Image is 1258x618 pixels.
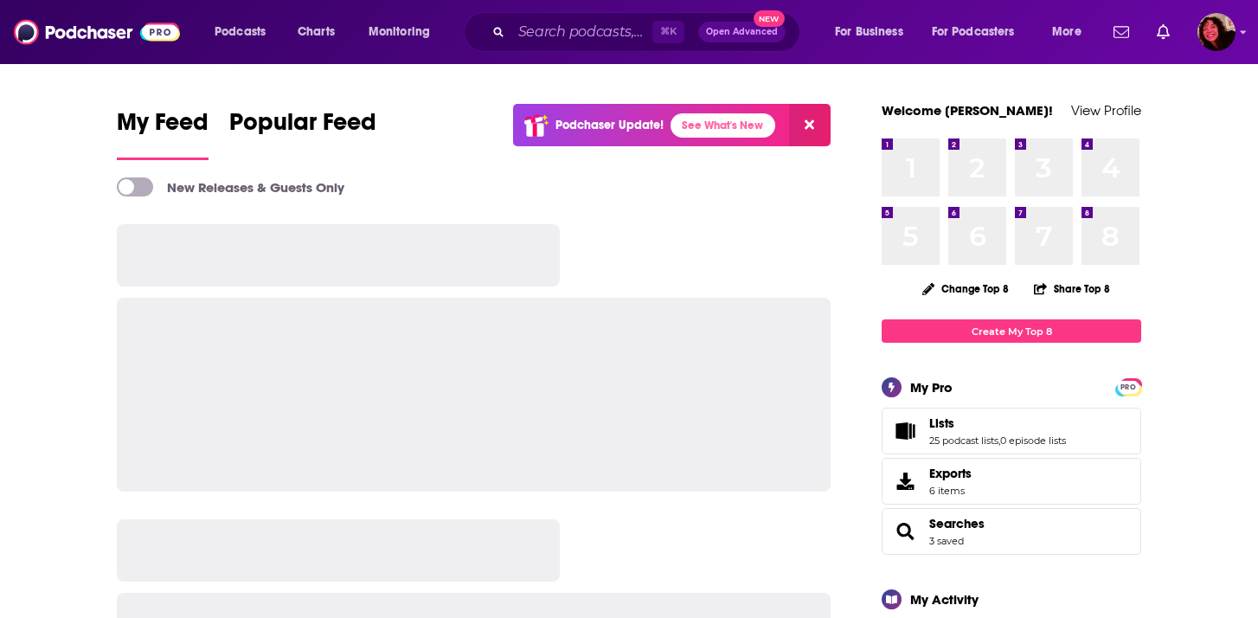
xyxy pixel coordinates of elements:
button: open menu [202,18,288,46]
a: Show notifications dropdown [1107,17,1136,47]
span: Exports [888,469,922,493]
button: Share Top 8 [1033,272,1111,306]
button: Show profile menu [1197,13,1236,51]
input: Search podcasts, credits, & more... [511,18,652,46]
span: New [754,10,785,27]
div: My Activity [910,591,979,608]
span: For Business [835,20,903,44]
span: Searches [882,508,1141,555]
button: Change Top 8 [912,278,1019,299]
img: Podchaser - Follow, Share and Rate Podcasts [14,16,180,48]
button: open menu [1040,18,1103,46]
span: Exports [929,466,972,481]
a: See What's New [671,113,775,138]
span: More [1052,20,1081,44]
span: For Podcasters [932,20,1015,44]
span: Open Advanced [706,28,778,36]
a: Popular Feed [229,107,376,160]
div: My Pro [910,379,953,396]
a: PRO [1118,380,1139,393]
div: Search podcasts, credits, & more... [480,12,817,52]
a: Searches [888,519,922,544]
span: , [998,435,1000,447]
a: Welcome [PERSON_NAME]! [882,102,1053,119]
p: Podchaser Update! [555,118,664,132]
span: My Feed [117,107,209,147]
a: Show notifications dropdown [1150,17,1177,47]
a: Exports [882,458,1141,505]
a: Lists [929,415,1066,431]
span: Podcasts [215,20,266,44]
a: Searches [929,516,985,531]
button: open menu [823,18,925,46]
img: User Profile [1197,13,1236,51]
a: New Releases & Guests Only [117,177,344,196]
a: Create My Top 8 [882,319,1141,343]
span: Monitoring [369,20,430,44]
button: Open AdvancedNew [698,22,786,42]
a: 3 saved [929,535,964,547]
span: PRO [1118,381,1139,394]
span: Charts [298,20,335,44]
span: Lists [882,408,1141,454]
a: View Profile [1071,102,1141,119]
span: Logged in as Kathryn-Musilek [1197,13,1236,51]
span: 6 items [929,485,972,497]
span: Popular Feed [229,107,376,147]
button: open menu [921,18,1040,46]
button: open menu [356,18,452,46]
a: Lists [888,419,922,443]
a: My Feed [117,107,209,160]
span: ⌘ K [652,21,684,43]
span: Lists [929,415,954,431]
a: Charts [286,18,345,46]
a: 25 podcast lists [929,435,998,447]
a: 0 episode lists [1000,435,1066,447]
